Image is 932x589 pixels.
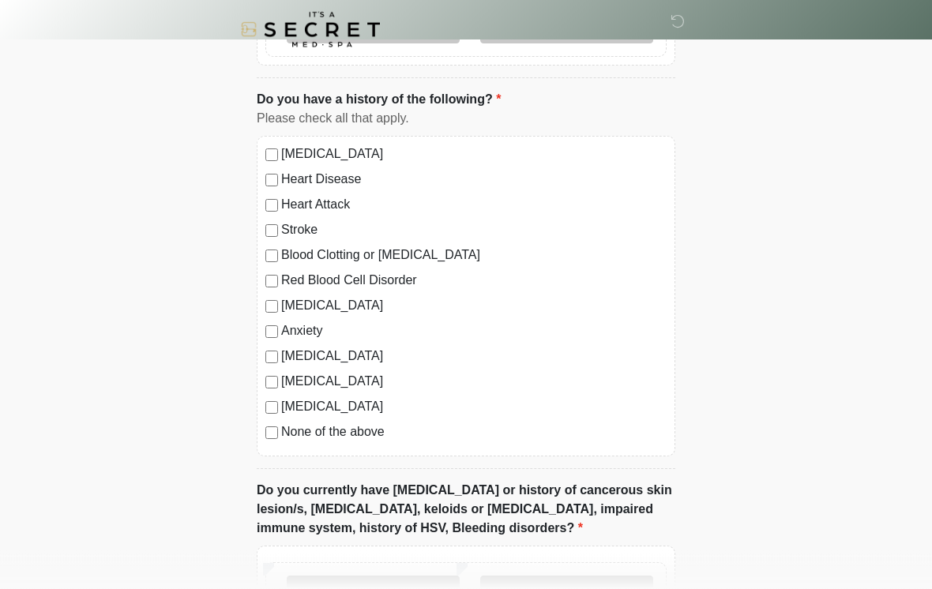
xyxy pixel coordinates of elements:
[265,174,278,187] input: Heart Disease
[265,377,278,389] input: [MEDICAL_DATA]
[281,272,667,291] label: Red Blood Cell Disorder
[281,398,667,417] label: [MEDICAL_DATA]
[241,12,380,47] img: It's A Secret Med Spa Logo
[265,427,278,440] input: None of the above
[265,301,278,313] input: [MEDICAL_DATA]
[281,322,667,341] label: Anxiety
[281,297,667,316] label: [MEDICAL_DATA]
[281,145,667,164] label: [MEDICAL_DATA]
[257,110,675,129] div: Please check all that apply.
[281,171,667,189] label: Heart Disease
[281,373,667,392] label: [MEDICAL_DATA]
[281,347,667,366] label: [MEDICAL_DATA]
[281,423,667,442] label: None of the above
[265,402,278,415] input: [MEDICAL_DATA]
[281,221,667,240] label: Stroke
[257,91,501,110] label: Do you have a history of the following?
[265,326,278,339] input: Anxiety
[281,196,667,215] label: Heart Attack
[265,225,278,238] input: Stroke
[265,200,278,212] input: Heart Attack
[265,250,278,263] input: Blood Clotting or [MEDICAL_DATA]
[265,351,278,364] input: [MEDICAL_DATA]
[257,482,675,538] label: Do you currently have [MEDICAL_DATA] or history of cancerous skin lesion/s, [MEDICAL_DATA], keloi...
[265,276,278,288] input: Red Blood Cell Disorder
[265,149,278,162] input: [MEDICAL_DATA]
[281,246,667,265] label: Blood Clotting or [MEDICAL_DATA]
